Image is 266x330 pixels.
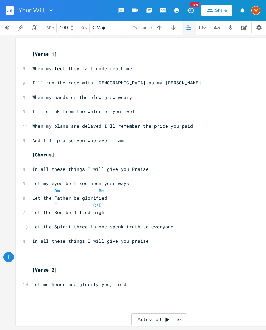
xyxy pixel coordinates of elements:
[32,51,57,57] span: [Verse 1]
[92,25,108,31] span: C Major
[99,187,104,194] span: Bm
[32,238,149,244] span: In all these things I will give you praise
[32,152,54,158] span: [Chorus]
[19,7,45,13] span: Your Will
[32,281,126,287] span: Let me honor and glorify you, Lord
[32,108,138,114] span: I'll drink from the water of your well
[215,7,227,13] div: Share
[46,26,54,30] div: BPM
[80,26,87,30] div: Key
[93,202,101,208] span: C/E
[54,187,60,194] span: Dm
[32,267,57,273] span: [Verse 2]
[32,223,174,230] span: Let the Spirit three in one speak truth to everyone
[54,202,57,208] span: F
[133,26,152,30] div: Transpose
[190,2,199,7] div: New
[32,65,132,72] span: When my feet they fail underneath me
[131,313,187,326] div: Autoscroll
[184,4,197,17] button: New
[32,94,132,100] span: When my hands on the plow grow weary
[251,6,260,15] div: Worship Pastor
[32,180,129,186] span: Let my eyes be fixed upon your ways
[32,137,124,144] span: And I'll praise you wherever I am
[32,80,201,86] span: I'll run the race with [DEMOGRAPHIC_DATA] as my [PERSON_NAME]
[32,166,149,172] span: In all these things I will give you Praise
[32,123,193,129] span: When my plans are delayed I'll remember the price you paid
[32,195,107,201] span: Let the Father be glorified
[173,313,186,326] div: 3x
[32,209,104,216] span: Let the Son be lifted high
[201,5,232,16] button: Share
[251,2,260,18] button: W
